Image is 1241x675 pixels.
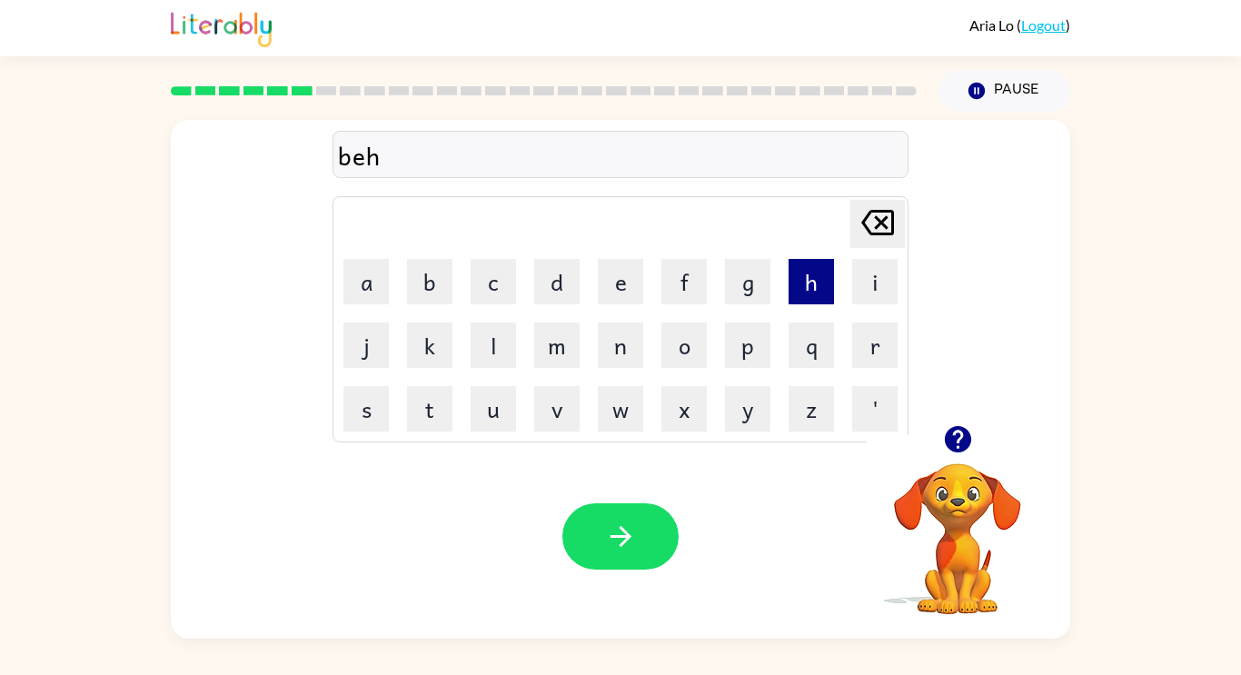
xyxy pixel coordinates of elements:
[343,259,389,304] button: a
[343,323,389,368] button: j
[867,435,1048,617] video: Your browser must support playing .mp4 files to use Literably. Please try using another browser.
[789,386,834,432] button: z
[407,323,452,368] button: k
[969,16,1070,34] div: ( )
[789,259,834,304] button: h
[725,259,770,304] button: g
[534,323,580,368] button: m
[171,7,272,47] img: Literably
[661,323,707,368] button: o
[338,136,903,174] div: beh
[598,259,643,304] button: e
[852,386,898,432] button: '
[661,386,707,432] button: x
[852,323,898,368] button: r
[789,323,834,368] button: q
[471,259,516,304] button: c
[725,386,770,432] button: y
[471,386,516,432] button: u
[534,386,580,432] button: v
[343,386,389,432] button: s
[471,323,516,368] button: l
[938,70,1070,112] button: Pause
[407,386,452,432] button: t
[969,16,1017,34] span: Aria Lo
[407,259,452,304] button: b
[661,259,707,304] button: f
[725,323,770,368] button: p
[534,259,580,304] button: d
[598,323,643,368] button: n
[852,259,898,304] button: i
[1021,16,1066,34] a: Logout
[598,386,643,432] button: w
